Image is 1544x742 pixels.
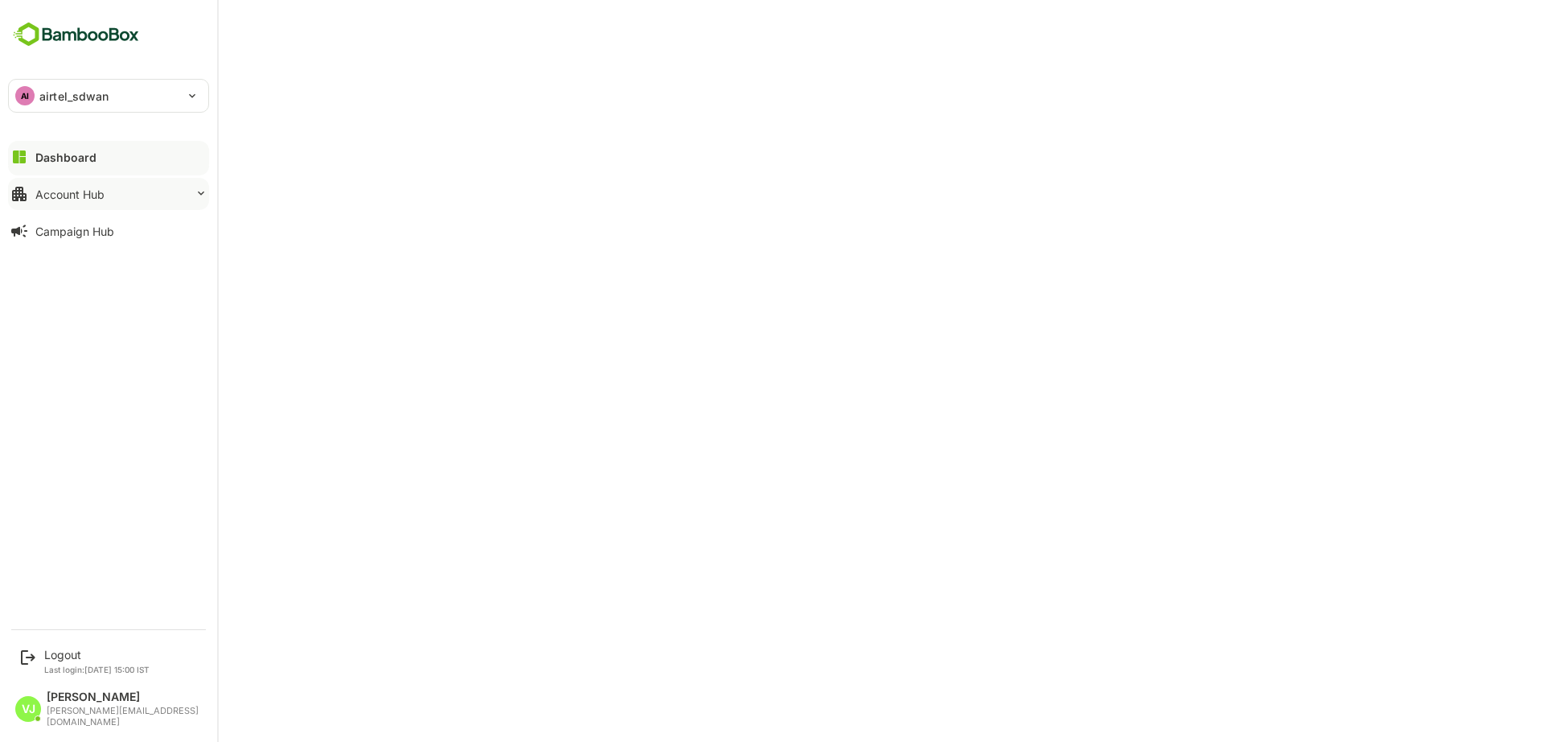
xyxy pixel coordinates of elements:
[9,80,208,112] div: AIairtel_sdwan
[8,19,144,50] img: BambooboxFullLogoMark.5f36c76dfaba33ec1ec1367b70bb1252.svg
[44,665,150,674] p: Last login: [DATE] 15:00 IST
[47,690,201,704] div: [PERSON_NAME]
[15,696,41,722] div: VJ
[35,188,105,201] div: Account Hub
[8,141,209,173] button: Dashboard
[44,648,150,662] div: Logout
[8,178,209,210] button: Account Hub
[39,88,109,105] p: airtel_sdwan
[35,225,114,238] div: Campaign Hub
[15,86,35,105] div: AI
[47,706,201,728] div: [PERSON_NAME][EMAIL_ADDRESS][DOMAIN_NAME]
[8,215,209,247] button: Campaign Hub
[35,150,96,164] div: Dashboard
